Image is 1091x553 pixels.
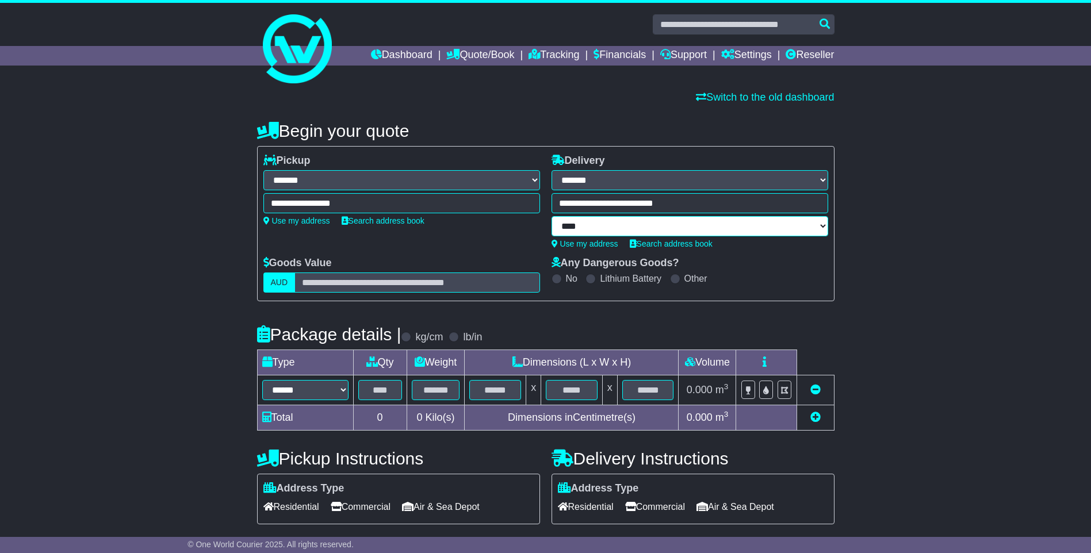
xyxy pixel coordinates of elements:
[724,410,729,418] sup: 3
[257,121,834,140] h4: Begin your quote
[594,46,646,66] a: Financials
[679,350,736,375] td: Volume
[552,257,679,270] label: Any Dangerous Goods?
[263,272,296,293] label: AUD
[660,46,707,66] a: Support
[552,449,834,468] h4: Delivery Instructions
[353,405,407,431] td: 0
[696,91,834,103] a: Switch to the old dashboard
[263,498,319,516] span: Residential
[630,239,713,248] a: Search address book
[465,350,679,375] td: Dimensions (L x W x H)
[552,239,618,248] a: Use my address
[552,155,605,167] label: Delivery
[371,46,432,66] a: Dashboard
[353,350,407,375] td: Qty
[187,540,354,549] span: © One World Courier 2025. All rights reserved.
[407,350,465,375] td: Weight
[407,405,465,431] td: Kilo(s)
[257,325,401,344] h4: Package details |
[715,412,729,423] span: m
[402,498,480,516] span: Air & Sea Depot
[529,46,579,66] a: Tracking
[625,498,685,516] span: Commercial
[721,46,772,66] a: Settings
[687,412,713,423] span: 0.000
[263,155,311,167] label: Pickup
[446,46,514,66] a: Quote/Book
[331,498,391,516] span: Commercial
[465,405,679,431] td: Dimensions in Centimetre(s)
[810,412,821,423] a: Add new item
[415,331,443,344] label: kg/cm
[263,216,330,225] a: Use my address
[566,273,577,284] label: No
[558,482,639,495] label: Address Type
[558,498,614,516] span: Residential
[263,482,344,495] label: Address Type
[810,384,821,395] a: Remove this item
[526,375,541,405] td: x
[724,382,729,391] sup: 3
[463,331,482,344] label: lb/in
[684,273,707,284] label: Other
[602,375,617,405] td: x
[257,405,353,431] td: Total
[786,46,834,66] a: Reseller
[263,257,332,270] label: Goods Value
[342,216,424,225] a: Search address book
[687,384,713,395] span: 0.000
[696,498,774,516] span: Air & Sea Depot
[715,384,729,395] span: m
[257,350,353,375] td: Type
[416,412,422,423] span: 0
[257,449,540,468] h4: Pickup Instructions
[600,273,661,284] label: Lithium Battery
